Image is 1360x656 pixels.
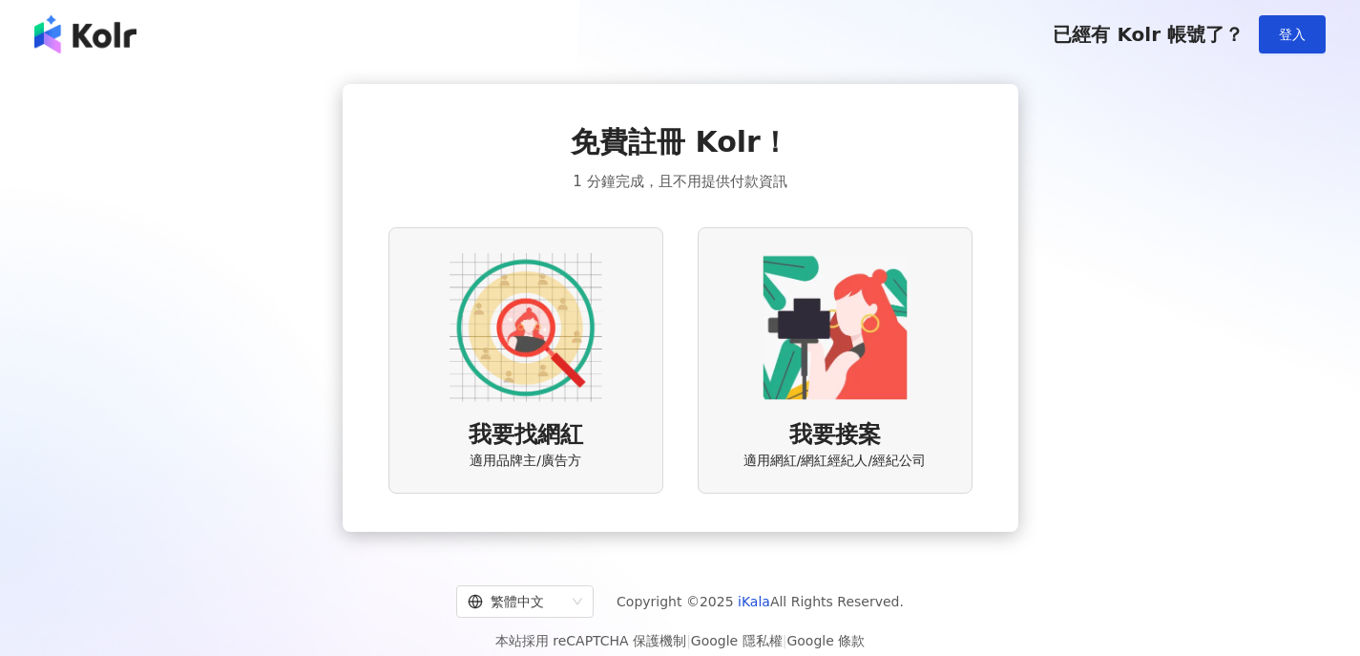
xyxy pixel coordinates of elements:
[738,594,770,609] a: iKala
[691,633,783,648] a: Google 隱私權
[571,122,789,162] span: 免費註冊 Kolr！
[450,251,602,404] img: AD identity option
[468,586,565,617] div: 繁體中文
[34,15,136,53] img: logo
[573,170,786,193] span: 1 分鐘完成，且不用提供付款資訊
[470,452,581,471] span: 適用品牌主/廣告方
[786,633,865,648] a: Google 條款
[759,251,911,404] img: KOL identity option
[1053,23,1244,46] span: 已經有 Kolr 帳號了？
[469,419,583,452] span: 我要找網紅
[783,633,787,648] span: |
[617,590,904,613] span: Copyright © 2025 All Rights Reserved.
[1259,15,1326,53] button: 登入
[686,633,691,648] span: |
[1279,27,1306,42] span: 登入
[495,629,865,652] span: 本站採用 reCAPTCHA 保護機制
[743,452,926,471] span: 適用網紅/網紅經紀人/經紀公司
[789,419,881,452] span: 我要接案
